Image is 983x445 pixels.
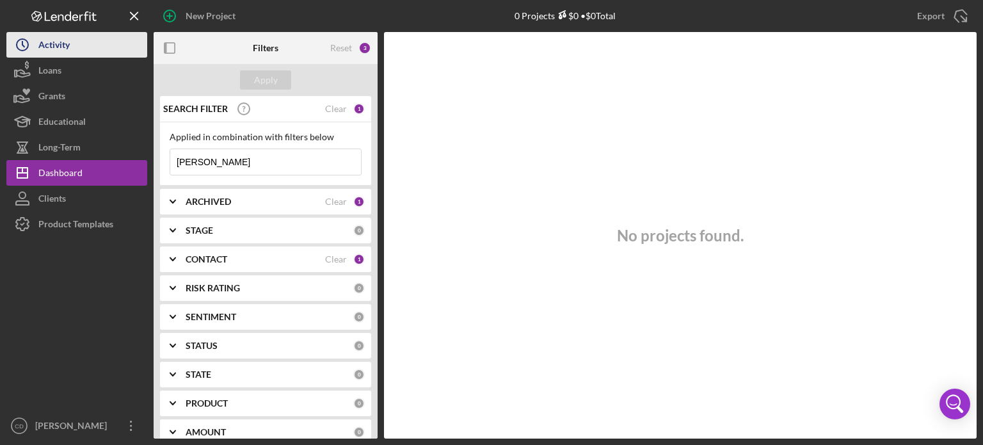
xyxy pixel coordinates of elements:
[6,83,147,109] button: Grants
[186,225,213,236] b: STAGE
[186,398,228,409] b: PRODUCT
[15,423,24,430] text: CD
[186,341,218,351] b: STATUS
[6,160,147,186] button: Dashboard
[163,104,228,114] b: SEARCH FILTER
[38,109,86,138] div: Educational
[186,197,231,207] b: ARCHIVED
[186,312,236,322] b: SENTIMENT
[6,186,147,211] button: Clients
[353,311,365,323] div: 0
[240,70,291,90] button: Apply
[353,340,365,352] div: 0
[6,134,147,160] button: Long-Term
[325,104,347,114] div: Clear
[186,369,211,380] b: STATE
[32,413,115,442] div: [PERSON_NAME]
[358,42,371,54] div: 3
[154,3,248,29] button: New Project
[254,70,278,90] div: Apply
[186,3,236,29] div: New Project
[555,10,579,21] div: $0
[6,109,147,134] button: Educational
[6,211,147,237] button: Product Templates
[325,197,347,207] div: Clear
[186,427,226,437] b: AMOUNT
[904,3,977,29] button: Export
[186,283,240,293] b: RISK RATING
[38,58,61,86] div: Loans
[38,211,113,240] div: Product Templates
[170,132,362,142] div: Applied in combination with filters below
[917,3,945,29] div: Export
[6,413,147,439] button: CD[PERSON_NAME]
[38,160,83,189] div: Dashboard
[353,103,365,115] div: 1
[353,225,365,236] div: 0
[353,398,365,409] div: 0
[353,282,365,294] div: 0
[617,227,744,245] h3: No projects found.
[38,134,81,163] div: Long-Term
[186,254,227,264] b: CONTACT
[939,389,970,419] div: Open Intercom Messenger
[6,58,147,83] button: Loans
[353,254,365,265] div: 1
[38,32,70,61] div: Activity
[38,83,65,112] div: Grants
[325,254,347,264] div: Clear
[253,43,278,53] b: Filters
[330,43,352,53] div: Reset
[353,426,365,438] div: 0
[353,196,365,207] div: 1
[38,186,66,214] div: Clients
[353,369,365,380] div: 0
[6,32,147,58] button: Activity
[515,10,616,21] div: 0 Projects • $0 Total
